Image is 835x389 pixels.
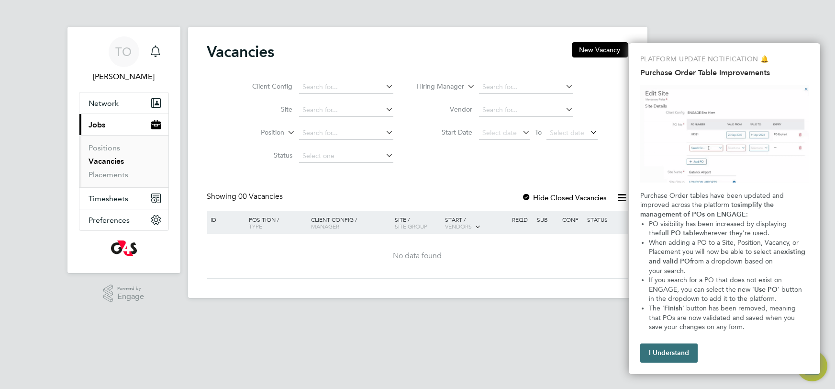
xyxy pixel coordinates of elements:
input: Search for... [299,126,393,140]
a: Go to home page [79,240,169,256]
span: Select date [482,128,517,137]
span: Vendors [445,222,472,230]
h2: Purchase Order Table Improvements [640,68,809,77]
label: Vendor [417,105,472,114]
label: Status [237,151,292,160]
button: New Vacancy [572,42,628,57]
h2: Vacancies [207,42,275,61]
label: Hiring Manager [409,82,464,92]
img: g4s-logo-retina.png [111,240,137,256]
span: ' button in the dropdown to add it to the platform. [649,286,804,303]
a: Go to account details [79,36,169,82]
span: Network [89,99,119,108]
input: Select one [299,149,393,163]
span: Manager [311,222,339,230]
strong: existing and valid PO [649,248,807,265]
div: Status [585,211,626,228]
label: Site [237,105,292,114]
span: from a dropdown based on your search. [649,257,798,275]
span: Tracy Omalley [79,71,169,82]
span: Purchase Order tables have been updated and improved across the platform to [640,192,786,209]
img: Purchase Order Table Improvements [640,85,809,183]
a: Placements [89,170,129,179]
span: Timesheets [89,194,129,203]
span: : [746,210,748,218]
span: Preferences [89,216,130,225]
div: Conf [560,211,585,228]
span: Select date [550,128,584,137]
span: When adding a PO to a Site, Position, Vacancy, or Placement you will now be able to select an [649,239,801,256]
span: PO visibility has been increased by displaying the [649,220,789,238]
div: Site / [392,211,443,234]
span: Powered by [117,285,144,293]
label: Position [229,128,284,137]
strong: full PO table [659,229,699,237]
div: Reqd [510,211,534,228]
div: Start / [443,211,510,235]
div: No data found [209,251,627,261]
span: Site Group [395,222,427,230]
strong: Use PO [754,286,778,294]
span: wherever they're used. [699,229,769,237]
span: ' button has been removed, meaning that POs are now validated and saved when you save your change... [649,304,798,331]
input: Search for... [479,103,573,117]
div: Showing [207,192,285,202]
div: Client Config / [309,211,392,234]
label: Start Date [417,128,472,137]
nav: Main navigation [67,27,180,273]
span: 00 Vacancies [239,192,283,201]
input: Search for... [479,80,573,94]
div: Position / [242,211,309,234]
span: To [532,126,545,138]
input: Search for... [299,103,393,117]
button: I Understand [640,343,698,363]
strong: Finish [664,304,682,312]
p: PLATFORM UPDATE NOTIFICATION 🔔 [640,55,809,64]
label: Hide Closed Vacancies [522,193,607,202]
div: Purchase Order Table Improvements [629,43,820,374]
input: Search for... [299,80,393,94]
label: Client Config [237,82,292,91]
span: The ' [649,304,664,312]
span: Type [249,222,262,230]
span: Engage [117,293,144,301]
div: Sub [534,211,559,228]
a: Vacancies [89,157,124,166]
strong: simplify the management of POs on ENGAGE [640,201,776,218]
span: TO [116,46,132,58]
span: Jobs [89,120,106,129]
span: If you search for a PO that does not exist on ENGAGE, you can select the new ' [649,276,784,294]
div: ID [209,211,242,228]
a: Positions [89,143,121,152]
